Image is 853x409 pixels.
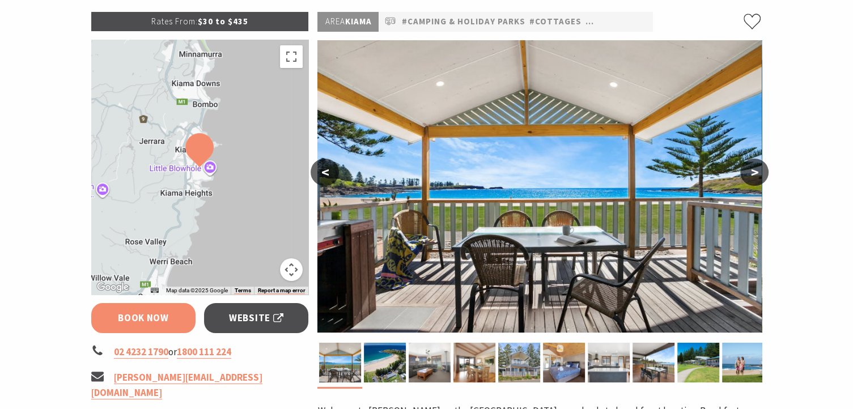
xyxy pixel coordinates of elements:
img: Aerial view of Kendalls on the Beach Holiday Park [364,343,406,382]
button: Map camera controls [280,258,303,281]
img: Enjoy the beachfront view in Cabin 12 [633,343,674,382]
img: Kendalls Beach [722,343,764,382]
span: Website [229,310,283,326]
p: Kiama [317,12,379,32]
a: Open this area in Google Maps (opens a new window) [94,280,131,295]
img: Lounge room in Cabin 12 [409,343,451,382]
a: Report a map error [257,287,305,294]
button: < [311,159,339,186]
img: Google [94,280,131,295]
img: Kendalls on the Beach Holiday Park [498,343,540,382]
img: Kendalls on the Beach Holiday Park [453,343,495,382]
a: 1800 111 224 [177,346,231,359]
span: Map data ©2025 Google [165,287,227,293]
img: Full size kitchen in Cabin 12 [588,343,630,382]
button: Toggle fullscreen view [280,45,303,68]
a: Book Now [91,303,196,333]
a: 02 4232 1790 [114,346,168,359]
img: Kendalls on the Beach Holiday Park [319,343,361,382]
a: [PERSON_NAME][EMAIL_ADDRESS][DOMAIN_NAME] [91,371,262,399]
img: Kendalls on the Beach Holiday Park [543,343,585,382]
p: $30 to $435 [91,12,309,31]
a: #Pet Friendly [585,15,651,29]
span: Rates From: [151,16,198,27]
li: or [91,344,309,360]
a: #Camping & Holiday Parks [401,15,525,29]
button: > [740,159,769,186]
a: Website [204,303,309,333]
a: Terms (opens in new tab) [234,287,251,294]
a: #Cottages [529,15,581,29]
button: Keyboard shortcuts [151,287,159,295]
img: Beachfront cabins at Kendalls on the Beach Holiday Park [677,343,719,382]
span: Area [325,16,345,27]
img: Kendalls on the Beach Holiday Park [317,40,762,333]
